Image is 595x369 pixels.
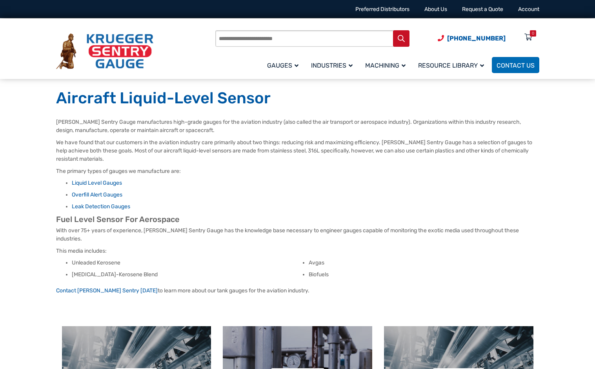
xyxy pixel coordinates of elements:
a: Leak Detection Gauges [72,203,130,210]
a: About Us [424,6,447,13]
a: Contact [PERSON_NAME] Sentry [DATE] [56,287,158,294]
span: Machining [365,62,406,69]
p: With over 75+ years of experience, [PERSON_NAME] Sentry Gauge has the knowledge base necessary to... [56,226,539,243]
a: Phone Number (920) 434-8860 [438,33,506,43]
p: The primary types of gauges we manufacture are: [56,167,539,175]
span: Contact Us [497,62,535,69]
li: Avgas [309,259,539,267]
li: Unleaded Kerosene [72,259,302,267]
img: Krueger Sentry Gauge [56,33,153,70]
p: We have found that our customers in the aviation industry care primarily about two things: reduci... [56,138,539,163]
h2: Fuel Level Sensor For Aerospace [56,215,539,224]
p: [PERSON_NAME] Sentry Gauge manufactures high-grade gauges for the aviation industry (also called ... [56,118,539,134]
a: Preferred Distributors [355,6,409,13]
li: [MEDICAL_DATA]-Kerosene Blend [72,271,302,279]
a: Gauges [262,56,306,74]
span: Resource Library [418,62,484,69]
a: Machining [360,56,413,74]
a: Resource Library [413,56,492,74]
a: Request a Quote [462,6,503,13]
p: to learn more about our tank gauges for the aviation industry. [56,286,539,295]
a: Industries [306,56,360,74]
h1: Aircraft Liquid-Level Sensor [56,88,539,108]
span: [PHONE_NUMBER] [447,35,506,42]
span: Industries [311,62,353,69]
li: Biofuels [309,271,539,279]
a: Liquid Level Gauges [72,180,122,186]
div: 0 [532,30,534,37]
a: Account [518,6,539,13]
a: Contact Us [492,57,539,73]
p: This media includes: [56,247,539,255]
span: Gauges [267,62,298,69]
a: Overfill Alert Gauges [72,191,122,198]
